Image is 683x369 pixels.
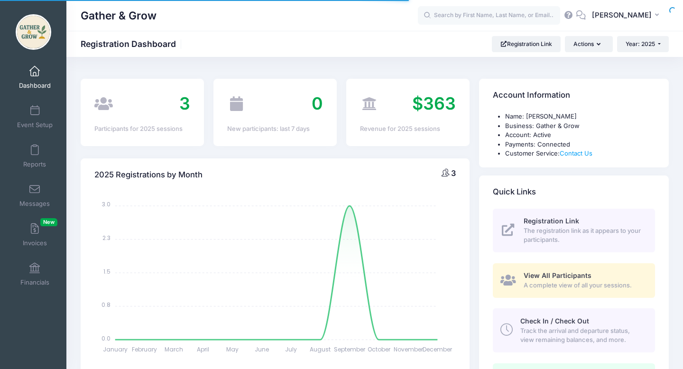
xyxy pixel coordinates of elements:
button: Year: 2025 [617,36,669,52]
tspan: 0.0 [102,334,111,342]
span: Track the arrival and departure status, view remaining balances, and more. [520,326,644,345]
a: View All Participants A complete view of all your sessions. [493,263,655,298]
tspan: April [197,345,209,353]
span: Invoices [23,239,47,247]
span: 3 [451,168,456,178]
tspan: January [103,345,128,353]
span: The registration link as it appears to your participants. [524,226,644,245]
input: Search by First Name, Last Name, or Email... [418,6,560,25]
span: Check In / Check Out [520,317,589,325]
span: View All Participants [524,271,591,279]
a: Check In / Check Out Track the arrival and departure status, view remaining balances, and more. [493,308,655,352]
tspan: December [423,345,453,353]
h4: 2025 Registrations by Month [94,161,203,188]
button: [PERSON_NAME] [586,5,669,27]
a: InvoicesNew [12,218,57,251]
li: Payments: Connected [505,140,655,149]
div: New participants: last 7 days [227,124,323,134]
a: Financials [12,258,57,291]
tspan: 2.3 [102,234,111,242]
tspan: July [285,345,297,353]
span: Messages [19,200,50,208]
tspan: September [334,345,366,353]
span: $363 [412,93,456,114]
h4: Account Information [493,82,570,109]
h4: Quick Links [493,178,536,205]
tspan: 0.8 [102,301,111,309]
h1: Registration Dashboard [81,39,184,49]
span: [PERSON_NAME] [592,10,652,20]
tspan: February [132,345,157,353]
a: Messages [12,179,57,212]
tspan: May [226,345,239,353]
tspan: 1.5 [103,267,111,275]
a: Registration Link The registration link as it appears to your participants. [493,209,655,252]
a: Reports [12,139,57,173]
span: 0 [312,93,323,114]
button: Actions [565,36,612,52]
span: Reports [23,160,46,168]
a: Event Setup [12,100,57,133]
li: Customer Service: [505,149,655,158]
li: Account: Active [505,130,655,140]
span: A complete view of all your sessions. [524,281,644,290]
span: Registration Link [524,217,579,225]
span: Year: 2025 [626,40,655,47]
a: Contact Us [560,149,592,157]
tspan: August [310,345,331,353]
span: New [40,218,57,226]
span: Dashboard [19,82,51,90]
tspan: March [165,345,183,353]
div: Participants for 2025 sessions [94,124,190,134]
tspan: November [394,345,424,353]
span: Financials [20,278,49,286]
tspan: October [368,345,391,353]
a: Dashboard [12,61,57,94]
tspan: June [255,345,269,353]
img: Gather & Grow [16,14,51,50]
tspan: 3.0 [102,200,111,208]
a: Registration Link [492,36,561,52]
span: Event Setup [17,121,53,129]
li: Name: [PERSON_NAME] [505,112,655,121]
span: 3 [179,93,190,114]
div: Revenue for 2025 sessions [360,124,456,134]
h1: Gather & Grow [81,5,157,27]
li: Business: Gather & Grow [505,121,655,131]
